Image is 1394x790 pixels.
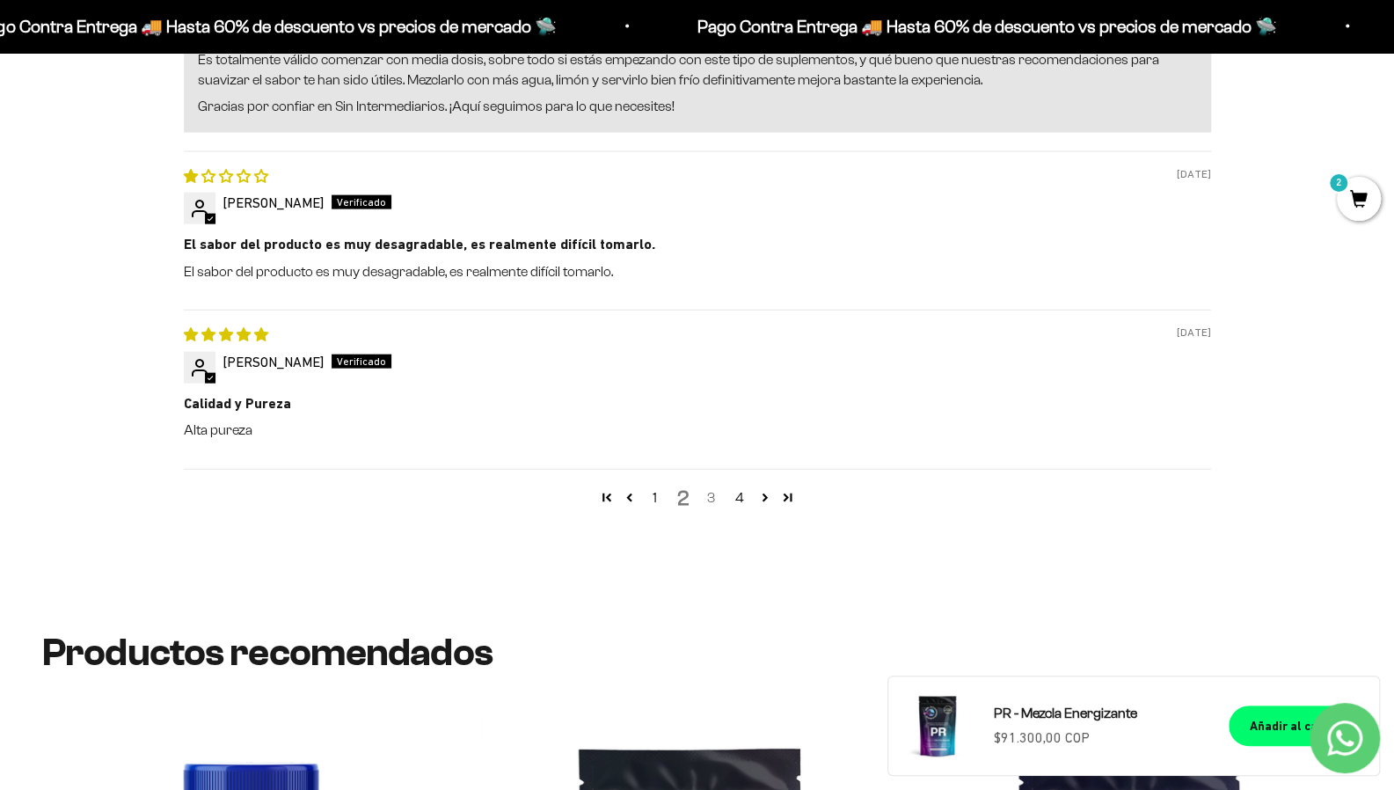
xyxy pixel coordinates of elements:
[994,727,1090,750] sale-price: $91.300,00 COP
[1337,191,1381,210] a: 2
[1229,706,1365,746] button: Añadir al carrito
[754,486,777,508] a: Page 3
[198,50,1197,90] p: Es totalmente válido comenzar con media dosis, sobre todo si estás empezando con este tipo de sup...
[223,194,324,210] span: [PERSON_NAME]
[595,486,618,508] a: Page 1
[618,486,641,508] a: Page 1
[1177,166,1211,182] span: [DATE]
[184,235,1211,254] b: El sabor del producto es muy desagradable, es realmente difícil tomarlo.
[1177,325,1211,340] span: [DATE]
[994,702,1208,725] a: PR - Mezcla Energizante
[184,262,1211,282] p: El sabor del producto es muy desagradable, es realmente difícil tomarlo.
[223,354,324,369] span: [PERSON_NAME]
[184,168,268,184] span: 1 star review
[641,487,669,508] a: Page 1
[682,12,1261,40] p: Pago Contra Entrega 🚚 Hasta 60% de descuento vs precios de mercado 🛸
[726,487,754,508] a: Page 4
[1328,172,1349,194] mark: 2
[42,631,493,674] split-lines: Productos recomendados
[198,97,1197,116] p: Gracias por confiar en Sin Intermediarios. ¡Aquí seguimos para lo que necesites!
[184,421,1211,440] p: Alta pureza
[777,486,799,508] a: Page 5
[902,691,973,761] img: PR - Mezcla Energizante
[1250,716,1344,735] div: Añadir al carrito
[184,326,268,342] span: 5 star review
[697,487,726,508] a: Page 3
[184,394,1211,413] b: Calidad y Pureza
